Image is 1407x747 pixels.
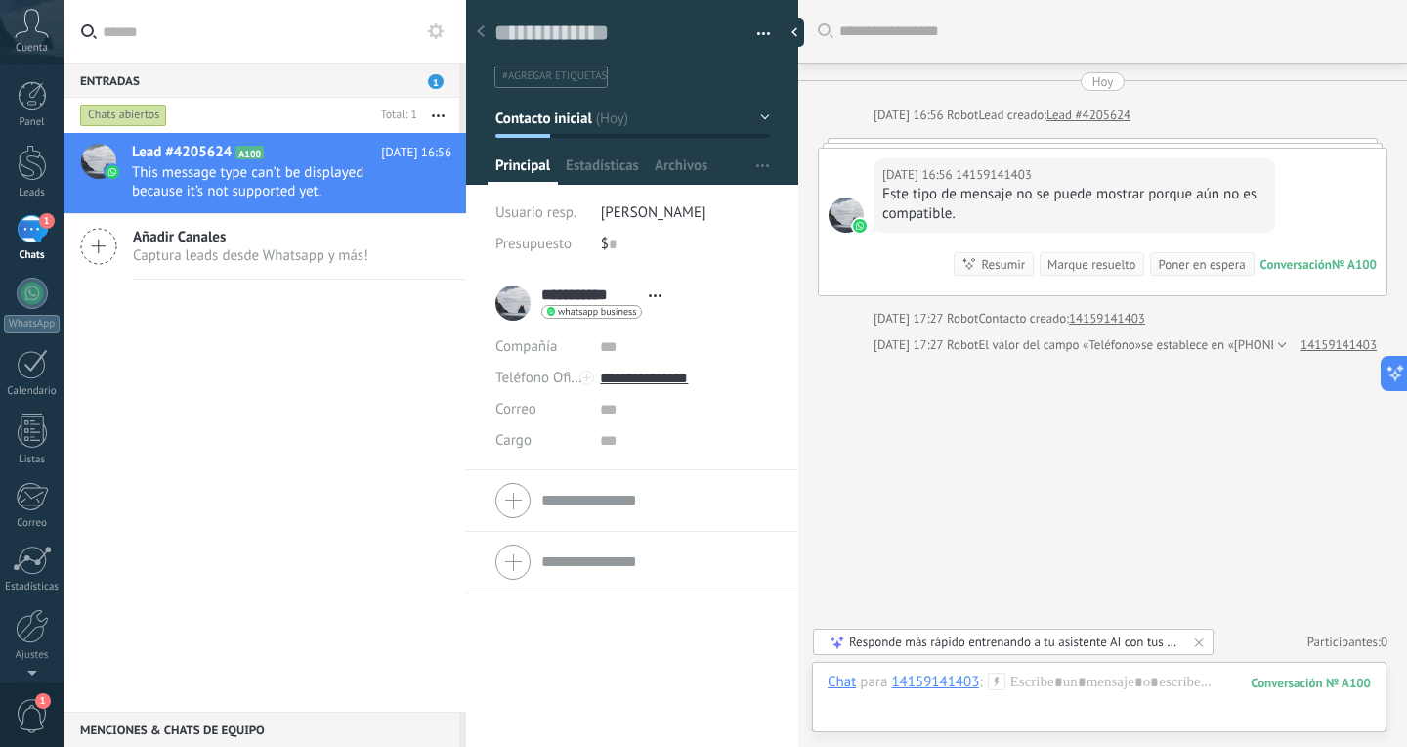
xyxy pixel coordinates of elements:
span: Correo [495,400,536,418]
button: Más [417,98,459,133]
div: Lead creado: [978,106,1046,125]
div: Responde más rápido entrenando a tu asistente AI con tus fuentes de datos [849,634,1179,650]
div: Ocultar [785,18,804,47]
div: Marque resuelto [1047,255,1135,274]
span: 14159141403 [829,198,864,233]
div: Conversación [1260,256,1332,273]
a: 14159141403 [1069,309,1145,329]
span: Lead #4205624 [132,143,232,162]
span: El valor del campo «Teléfono» [978,335,1141,355]
span: whatsapp business [558,307,636,317]
div: Resumir [981,255,1025,274]
button: Correo [495,393,536,424]
span: 1 [39,213,55,229]
div: [DATE] 17:27 [874,309,947,329]
img: waba.svg [106,165,119,179]
div: Calendario [4,385,61,398]
div: Cargo [495,424,585,456]
span: Robot [947,310,978,327]
span: para [860,673,887,692]
span: 1 [428,74,444,89]
div: Chats [4,249,61,262]
div: № A100 [1332,256,1377,273]
div: [DATE] 16:56 [874,106,947,125]
div: Leads [4,187,61,199]
span: : [979,673,982,692]
span: Añadir Canales [133,228,368,246]
span: Estadísticas [566,156,639,185]
div: Este tipo de mensaje no se puede mostrar porque aún no es compatible. [882,185,1266,224]
span: Cargo [495,433,532,448]
div: [DATE] 17:27 [874,335,947,355]
a: 14159141403 [1300,335,1377,355]
span: Cuenta [16,42,48,55]
div: Menciones & Chats de equipo [64,712,459,747]
a: Lead #4205624 [1046,106,1130,125]
span: #agregar etiquetas [502,69,607,83]
div: Ajustes [4,649,61,662]
div: Listas [4,454,61,466]
span: Archivos [655,156,707,185]
button: Teléfono Oficina [495,362,585,393]
span: 14159141403 [956,165,1032,185]
a: Lead #4205624 A100 [DATE] 16:56 This message type can’t be displayed because it’s not supported yet. [64,133,466,213]
span: 1 [35,693,51,709]
span: Robot [947,107,978,123]
div: 14159141403 [891,673,979,690]
div: Estadísticas [4,581,61,593]
div: Contacto creado: [978,309,1069,329]
div: Hoy [1092,72,1114,91]
span: [PERSON_NAME] [601,203,706,222]
a: Participantes:0 [1307,634,1387,650]
span: Principal [495,156,550,185]
div: Chats abiertos [80,104,167,127]
div: Presupuesto [495,229,586,260]
span: se establece en «[PHONE_NUMBER]» [1141,335,1342,355]
div: Usuario resp. [495,198,586,229]
div: Entradas [64,63,459,98]
span: 0 [1381,634,1387,650]
span: Usuario resp. [495,203,576,222]
div: Poner en espera [1158,255,1245,274]
div: $ [601,229,770,260]
span: [DATE] 16:56 [381,143,451,162]
div: Correo [4,517,61,530]
span: Presupuesto [495,235,572,253]
span: A100 [235,146,264,159]
div: Panel [4,116,61,129]
span: Captura leads desde Whatsapp y más! [133,246,368,265]
div: Compañía [495,330,585,362]
img: waba.svg [853,219,867,233]
div: Total: 1 [373,106,417,125]
div: WhatsApp [4,315,60,333]
span: Teléfono Oficina [495,369,597,387]
div: 100 [1251,675,1371,691]
span: This message type can’t be displayed because it’s not supported yet. [132,163,414,200]
div: [DATE] 16:56 [882,165,956,185]
span: Robot [947,336,978,353]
